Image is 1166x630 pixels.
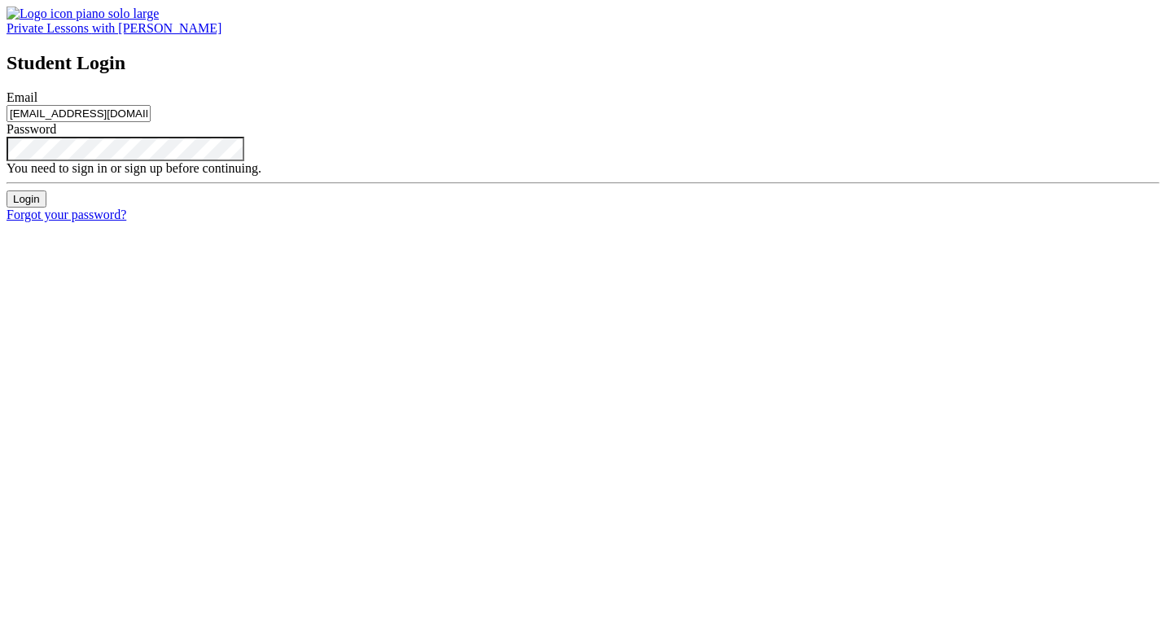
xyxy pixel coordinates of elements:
[7,208,126,221] a: Forgot your password?
[7,90,37,104] label: Email
[7,7,159,21] img: Logo icon piano solo large
[7,7,1159,36] a: Logo icon piano solo large Private Lessons with [PERSON_NAME]
[1063,581,1150,622] iframe: Opens a widget where you can chat to one of our agents
[7,122,56,136] label: Password
[92,21,222,35] span: with [PERSON_NAME]
[7,52,1159,74] h2: Student Login
[7,190,46,208] input: Login
[7,21,89,35] span: Private Lessons
[7,161,1159,176] div: You need to sign in or sign up before continuing.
